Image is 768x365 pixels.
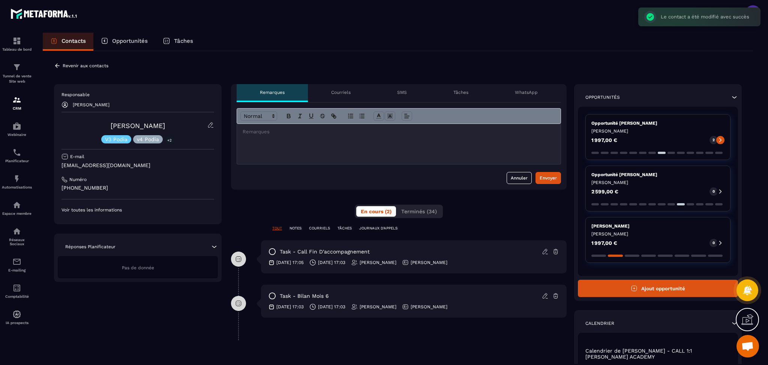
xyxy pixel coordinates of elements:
p: Comptabilité [2,294,32,299]
button: Ajout opportunité [578,280,738,297]
img: automations [12,201,21,210]
img: formation [12,36,21,45]
p: 0 [712,240,715,246]
p: [DATE] 17:03 [318,304,345,310]
div: Envoyer [540,174,557,182]
p: [DATE] 17:03 [276,304,304,310]
a: automationsautomationsWebinaire [2,116,32,142]
p: Opportunités [585,94,620,100]
p: Revenir aux contacts [63,63,108,68]
img: logo [10,7,78,20]
a: Tâches [155,33,201,51]
p: [PERSON_NAME] [411,304,447,310]
img: automations [12,122,21,131]
p: [DATE] 17:03 [318,259,345,265]
span: Terminés (34) [401,208,437,214]
button: Terminés (34) [397,206,441,217]
p: Automatisations [2,185,32,189]
p: SMS [397,89,407,95]
img: scheduler [12,148,21,157]
p: 1 997,00 € [591,240,617,246]
p: V3 Podia [105,137,127,142]
p: TOUT [272,226,282,231]
a: formationformationTunnel de vente Site web [2,57,32,90]
button: En cours (2) [356,206,396,217]
p: 0 [712,189,715,194]
p: [PHONE_NUMBER] [61,184,214,192]
p: Calendrier de [PERSON_NAME] - CALL 1:1 [PERSON_NAME] ACADEMY [585,348,730,360]
img: accountant [12,284,21,293]
p: CRM [2,106,32,110]
p: Webinaire [2,133,32,137]
p: Remarques [260,89,285,95]
a: emailemailE-mailing [2,252,32,278]
a: social-networksocial-networkRéseaux Sociaux [2,221,32,252]
p: TÂCHES [337,226,352,231]
p: 2 599,00 € [591,189,618,194]
a: formationformationCRM [2,90,32,116]
p: +2 [165,136,174,144]
p: [PERSON_NAME] [73,102,109,107]
a: formationformationTableau de bord [2,31,32,57]
img: automations [12,310,21,319]
p: COURRIELS [309,226,330,231]
p: Opportunité [PERSON_NAME] [591,172,724,178]
button: Annuler [507,172,532,184]
a: automationsautomationsEspace membre [2,195,32,221]
p: Tâches [174,38,193,44]
p: 2 [712,137,715,143]
p: [DATE] 17:05 [276,259,304,265]
p: Calendrier [585,320,614,326]
p: Réponses Planificateur [65,244,115,250]
p: Voir toutes les informations [61,207,214,213]
p: Opportunités [112,38,148,44]
p: Réseaux Sociaux [2,238,32,246]
img: formation [12,95,21,104]
span: Pas de donnée [122,265,154,270]
div: Ouvrir le chat [736,335,759,357]
p: Numéro [69,176,87,182]
p: [PERSON_NAME] [411,259,447,265]
p: NOTES [289,226,301,231]
p: task - Call fin d'accompagnement [280,248,370,255]
p: IA prospects [2,321,32,325]
p: Opportunité [PERSON_NAME] [591,120,724,126]
a: [PERSON_NAME] [111,122,165,130]
p: Contacts [61,38,86,44]
p: 1 997,00 € [591,137,617,143]
p: [PERSON_NAME] [591,223,724,229]
p: Tunnel de vente Site web [2,74,32,84]
p: task - Bilan mois 6 [280,293,329,300]
p: Courriels [331,89,351,95]
p: Tableau de bord [2,47,32,51]
p: [PERSON_NAME] [591,128,724,134]
button: Envoyer [535,172,561,184]
span: En cours (2) [361,208,391,214]
p: Tâches [453,89,468,95]
a: accountantaccountantComptabilité [2,278,32,304]
p: E-mailing [2,268,32,272]
p: WhatsApp [515,89,538,95]
img: formation [12,63,21,72]
p: [PERSON_NAME] [591,179,724,186]
img: email [12,257,21,266]
p: Responsable [61,92,214,98]
p: [PERSON_NAME] [360,304,396,310]
a: automationsautomationsAutomatisations [2,169,32,195]
p: v4 Podia [137,137,159,142]
p: [EMAIL_ADDRESS][DOMAIN_NAME] [61,162,214,169]
a: Contacts [43,33,93,51]
p: Espace membre [2,211,32,216]
a: schedulerschedulerPlanificateur [2,142,32,169]
img: automations [12,174,21,183]
p: [PERSON_NAME] [360,259,396,265]
p: Planificateur [2,159,32,163]
p: [PERSON_NAME] [591,231,724,237]
a: Opportunités [93,33,155,51]
p: E-mail [70,154,84,160]
p: JOURNAUX D'APPELS [359,226,397,231]
img: social-network [12,227,21,236]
